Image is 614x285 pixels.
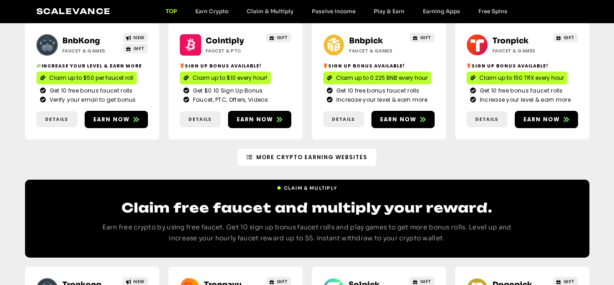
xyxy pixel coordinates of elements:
[180,62,291,69] h2: Sign up bonus available!
[36,63,41,68] img: 💸
[420,34,431,41] span: GIFT
[323,72,431,84] a: Claim up to 0.225 BNB every hour
[523,115,560,124] span: Earn now
[334,96,427,104] span: Increase your level & earn more
[420,278,431,285] span: GIFT
[47,87,133,95] span: Get 10 free bonus faucet rolls
[123,44,148,53] a: GIFT
[62,36,100,46] a: BnbKong
[467,62,578,69] h2: Sign Up Bonus Available!
[36,6,111,16] a: Scalevance
[467,63,471,68] img: 🎁
[515,111,578,128] a: Earn now
[277,34,288,41] span: GIFT
[467,72,568,84] a: Claim up to 150 TRX every hour
[469,8,517,15] a: Free Spins
[123,33,148,42] a: NEW
[238,8,303,15] a: Claim & Multiply
[89,199,526,217] h2: Claim free faucet and multiply your reward.
[238,149,376,166] a: More Crypto Earning Websites
[414,8,469,15] a: Earning Apps
[36,62,148,69] h2: Increase your level & earn more
[193,74,267,82] span: Claim up to $10 every hour!
[180,72,271,84] a: Claim up to $10 every hour!
[323,63,328,68] img: 🎁
[563,34,575,41] span: GIFT
[277,181,338,192] a: Claim & Multiply
[237,115,274,124] span: Earn now
[133,34,145,41] span: NEW
[85,111,148,128] a: Earn now
[477,87,563,95] span: Get 10 free bonus faucet rolls
[206,47,263,54] h2: Faucet & PTC
[133,278,145,285] span: NEW
[228,111,291,128] a: Earn now
[410,33,435,42] a: GIFT
[492,47,549,54] h2: Faucet & Games
[191,87,263,95] span: Get $0.10 Sign Up Bonus
[284,185,338,192] span: Claim & Multiply
[188,116,212,123] span: Details
[266,33,291,42] a: GIFT
[380,115,417,124] span: Earn now
[553,33,578,42] a: GIFT
[277,278,288,285] span: GIFT
[467,111,507,127] a: Details
[191,96,268,104] span: Faucet, PTC, Offers, Videos
[157,8,517,15] nav: Menu
[93,115,130,124] span: Earn now
[349,47,406,54] h2: Faucet & Games
[332,116,355,123] span: Details
[256,153,367,161] span: More Crypto Earning Websites
[206,36,244,46] a: Cointiply
[336,74,427,82] span: Claim up to 0.225 BNB every hour
[371,111,435,128] a: Earn now
[365,8,414,15] a: Play & Earn
[349,36,383,46] a: Bnbpick
[47,96,136,104] span: Verify your email to get bonus
[49,74,133,82] span: Claim up to $50 per faucet roll
[180,63,184,68] img: 🎁
[479,74,564,82] span: Claim up to 150 TRX every hour
[323,62,435,69] h2: Sign Up Bonus Available!
[157,8,186,15] a: TOP
[133,45,145,52] span: GIFT
[36,111,77,127] a: Details
[89,222,526,244] p: Earn free crypto by using free faucet. Get 10 sign up bonus faucet rolls and play games to get mo...
[477,96,571,104] span: Increase your level & earn more
[45,116,68,123] span: Details
[334,87,420,95] span: Get 10 free bonus faucet rolls
[36,72,137,84] a: Claim up to $50 per faucet roll
[180,111,221,127] a: Details
[475,116,498,123] span: Details
[303,8,365,15] a: Passive Income
[563,278,575,285] span: GIFT
[492,36,528,46] a: Tronpick
[186,8,238,15] a: Earn Crypto
[62,47,119,54] h2: Faucet & Games
[323,111,364,127] a: Details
